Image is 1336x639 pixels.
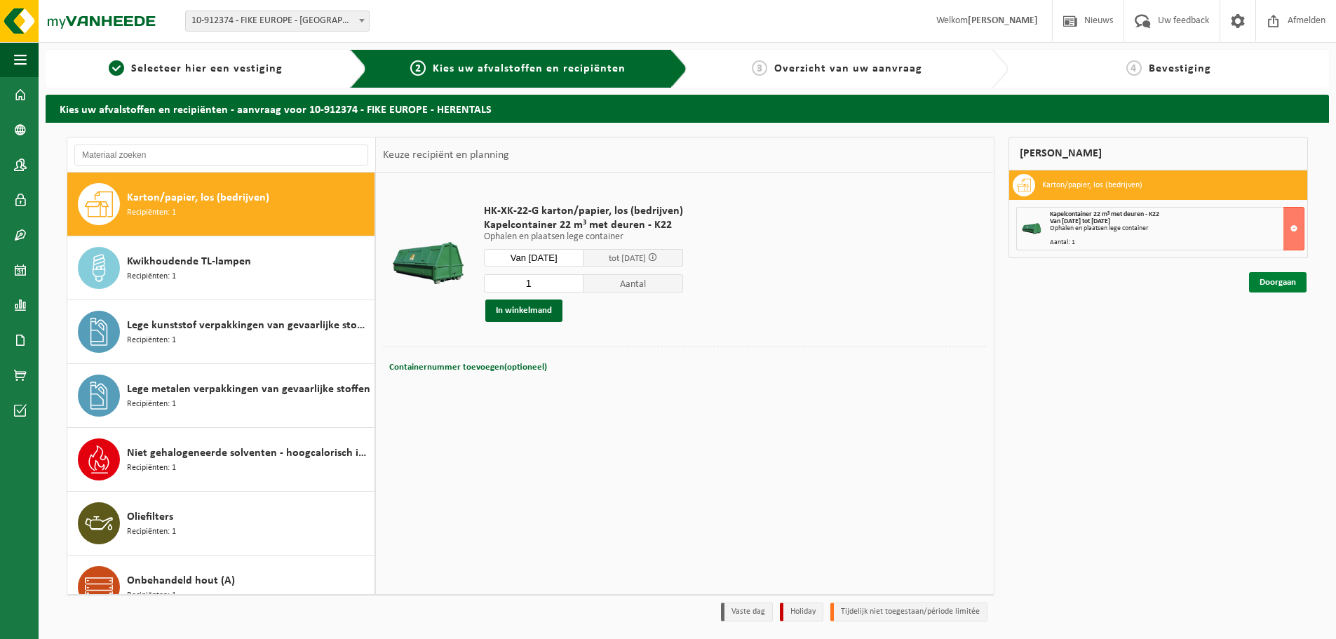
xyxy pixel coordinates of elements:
[67,428,375,492] button: Niet gehalogeneerde solventen - hoogcalorisch in kleinverpakking Recipiënten: 1
[127,509,173,525] span: Oliefilters
[127,525,176,539] span: Recipiënten: 1
[583,274,683,292] span: Aantal
[1042,174,1142,196] h3: Karton/papier, los (bedrijven)
[127,381,370,398] span: Lege metalen verpakkingen van gevaarlijke stoffen
[484,204,683,218] span: HK-XK-22-G karton/papier, los (bedrijven)
[127,445,371,462] span: Niet gehalogeneerde solventen - hoogcalorisch in kleinverpakking
[1050,210,1159,218] span: Kapelcontainer 22 m³ met deuren - K22
[127,253,251,270] span: Kwikhoudende TL-lampen
[376,137,516,173] div: Keuze recipiënt en planning
[609,254,646,263] span: tot [DATE]
[830,603,987,621] li: Tijdelijk niet toegestaan/période limitée
[780,603,823,621] li: Holiday
[67,556,375,619] button: Onbehandeld hout (A) Recipiënten: 1
[127,589,176,603] span: Recipiënten: 1
[774,63,922,74] span: Overzicht van uw aanvraag
[752,60,767,76] span: 3
[127,270,176,283] span: Recipiënten: 1
[484,232,683,242] p: Ophalen en plaatsen lege container
[127,462,176,475] span: Recipiënten: 1
[388,358,548,377] button: Containernummer toevoegen(optioneel)
[67,364,375,428] button: Lege metalen verpakkingen van gevaarlijke stoffen Recipiënten: 1
[127,398,176,411] span: Recipiënten: 1
[1249,272,1307,292] a: Doorgaan
[67,300,375,364] button: Lege kunststof verpakkingen van gevaarlijke stoffen Recipiënten: 1
[185,11,370,32] span: 10-912374 - FIKE EUROPE - HERENTALS
[67,236,375,300] button: Kwikhoudende TL-lampen Recipiënten: 1
[1050,239,1304,246] div: Aantal: 1
[433,63,626,74] span: Kies uw afvalstoffen en recipiënten
[721,603,773,621] li: Vaste dag
[1050,225,1304,232] div: Ophalen en plaatsen lege container
[1050,217,1110,225] strong: Van [DATE] tot [DATE]
[74,144,368,166] input: Materiaal zoeken
[53,60,339,77] a: 1Selecteer hier een vestiging
[127,572,235,589] span: Onbehandeld hout (A)
[186,11,369,31] span: 10-912374 - FIKE EUROPE - HERENTALS
[127,189,269,206] span: Karton/papier, los (bedrijven)
[410,60,426,76] span: 2
[46,95,1329,122] h2: Kies uw afvalstoffen en recipiënten - aanvraag voor 10-912374 - FIKE EUROPE - HERENTALS
[968,15,1038,26] strong: [PERSON_NAME]
[127,334,176,347] span: Recipiënten: 1
[1008,137,1309,170] div: [PERSON_NAME]
[67,173,375,236] button: Karton/papier, los (bedrijven) Recipiënten: 1
[127,206,176,220] span: Recipiënten: 1
[109,60,124,76] span: 1
[67,492,375,556] button: Oliefilters Recipiënten: 1
[1126,60,1142,76] span: 4
[131,63,283,74] span: Selecteer hier een vestiging
[484,218,683,232] span: Kapelcontainer 22 m³ met deuren - K22
[484,249,583,267] input: Selecteer datum
[389,363,547,372] span: Containernummer toevoegen(optioneel)
[1149,63,1211,74] span: Bevestiging
[485,300,562,322] button: In winkelmand
[127,317,371,334] span: Lege kunststof verpakkingen van gevaarlijke stoffen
